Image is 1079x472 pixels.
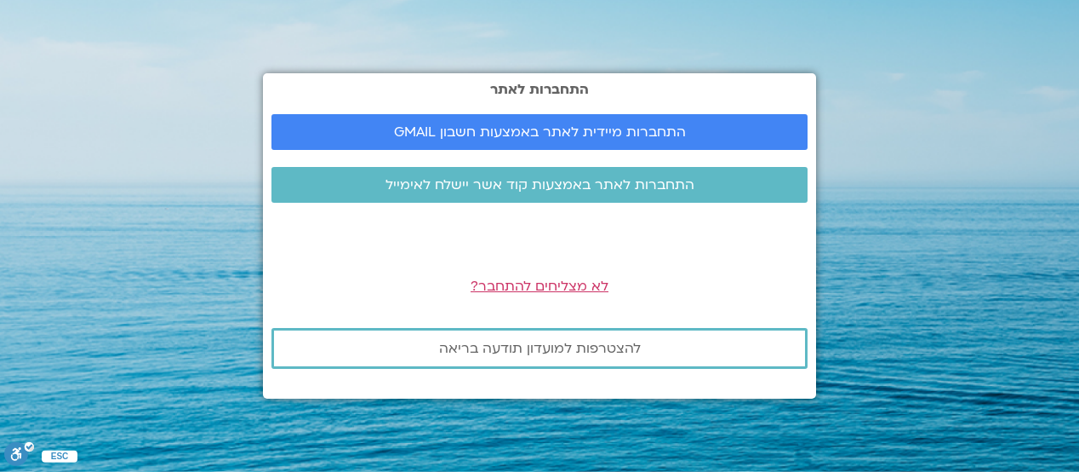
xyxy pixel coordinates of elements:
span: התחברות לאתר באמצעות קוד אשר יישלח לאימייל [385,177,694,193]
a: התחברות לאתר באמצעות קוד אשר יישלח לאימייל [271,167,808,203]
a: התחברות מיידית לאתר באמצעות חשבון GMAIL [271,114,808,150]
a: להצטרפות למועדון תודעה בריאה [271,328,808,369]
span: להצטרפות למועדון תודעה בריאה [439,341,641,356]
a: לא מצליחים להתחבר? [471,277,608,296]
h2: התחברות לאתר [271,82,808,97]
span: התחברות מיידית לאתר באמצעות חשבון GMAIL [394,124,686,140]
